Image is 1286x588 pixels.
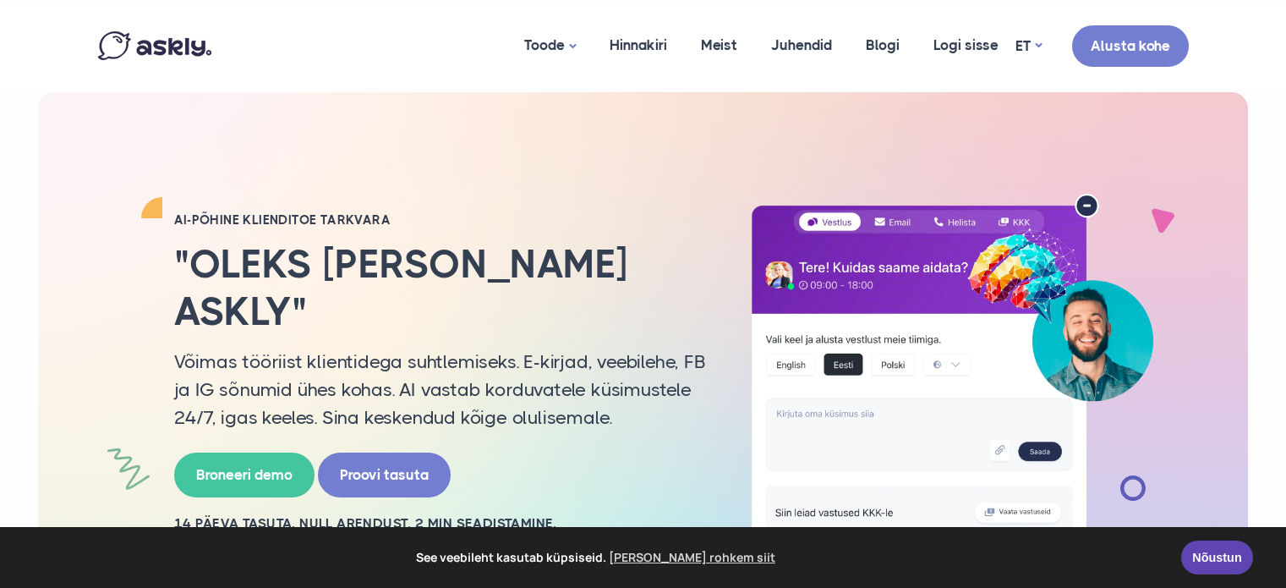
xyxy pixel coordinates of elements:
a: Logi sisse [917,4,1015,86]
img: AI multilingual chat [732,194,1172,559]
a: Broneeri demo [174,453,315,497]
a: Toode [507,4,593,88]
a: Nõustun [1181,541,1253,574]
img: Askly [98,31,211,60]
span: See veebileht kasutab küpsiseid. [25,545,1169,570]
a: Alusta kohe [1072,25,1189,67]
a: ET [1015,34,1042,58]
p: Võimas tööriist klientidega suhtlemiseks. E-kirjad, veebilehe, FB ja IG sõnumid ühes kohas. AI va... [174,348,707,431]
a: Juhendid [754,4,849,86]
h2: AI-PÕHINE KLIENDITOE TARKVARA [174,212,707,228]
h2: 14 PÄEVA TASUTA. NULL ARENDUST. 2 MIN SEADISTAMINE. [174,514,707,533]
a: Hinnakiri [593,4,684,86]
a: Proovi tasuta [318,453,451,497]
a: Blogi [849,4,917,86]
h2: "Oleks [PERSON_NAME] Askly" [174,241,707,334]
a: learn more about cookies [606,545,778,570]
a: Meist [684,4,754,86]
